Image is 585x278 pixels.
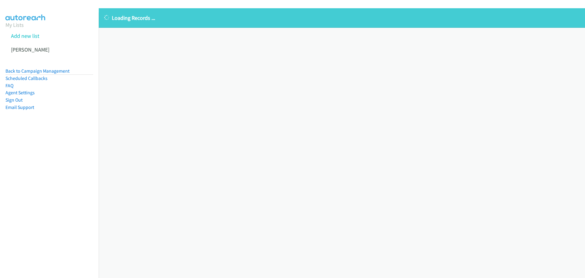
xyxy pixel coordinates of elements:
[5,97,23,103] a: Sign Out
[11,46,49,53] a: [PERSON_NAME]
[5,75,48,81] a: Scheduled Callbacks
[5,90,35,96] a: Agent Settings
[5,68,69,74] a: Back to Campaign Management
[104,14,580,22] p: Loading Records ...
[5,104,34,110] a: Email Support
[5,83,13,88] a: FAQ
[5,21,24,28] a: My Lists
[11,32,39,39] a: Add new list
